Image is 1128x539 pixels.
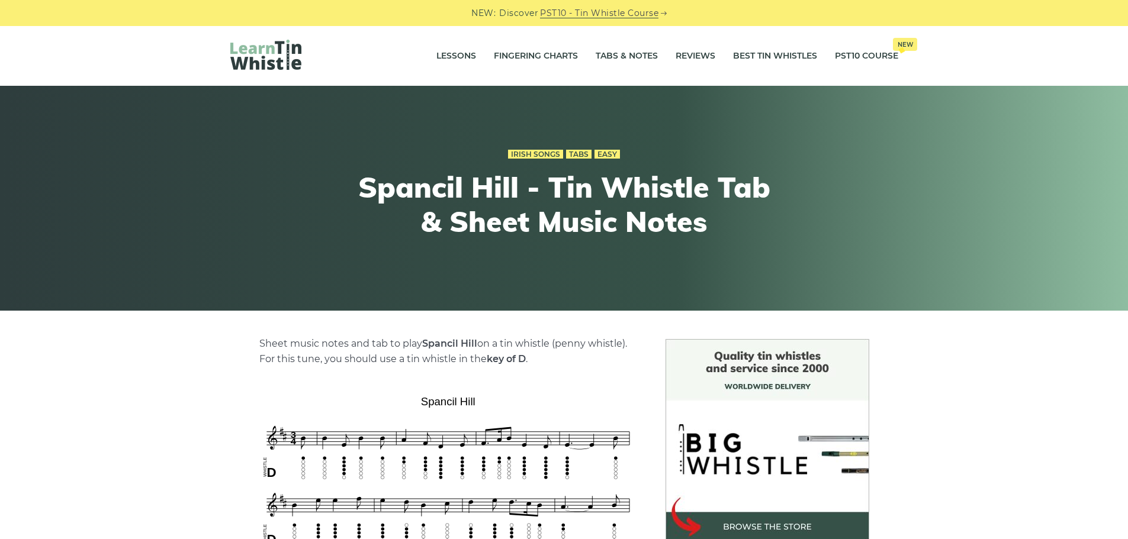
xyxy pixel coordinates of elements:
[494,41,578,71] a: Fingering Charts
[230,40,301,70] img: LearnTinWhistle.com
[436,41,476,71] a: Lessons
[259,336,637,367] p: Sheet music notes and tab to play on a tin whistle (penny whistle). For this tune, you should use...
[346,170,782,238] h1: Spancil Hill - Tin Whistle Tab & Sheet Music Notes
[596,41,658,71] a: Tabs & Notes
[594,150,620,159] a: Easy
[893,38,917,51] span: New
[422,338,477,349] strong: Spancil Hill
[508,150,563,159] a: Irish Songs
[566,150,592,159] a: Tabs
[676,41,715,71] a: Reviews
[733,41,817,71] a: Best Tin Whistles
[487,353,526,364] strong: key of D
[835,41,898,71] a: PST10 CourseNew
